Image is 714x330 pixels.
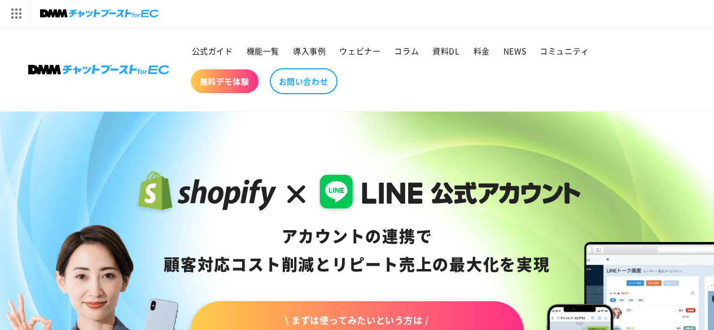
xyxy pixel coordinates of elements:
a: 公式ガイド [185,39,240,63]
span: 公式ガイド [192,46,233,56]
a: コラム [387,39,426,63]
span: 料金 [474,46,490,56]
span: コミュニティ [540,46,589,56]
span: 機能一覧 [247,46,279,56]
a: 資料DL [426,39,466,63]
img: サービス [2,2,30,25]
a: お問い合わせ [270,68,338,94]
a: 機能一覧 [240,39,286,63]
span: 導入事例 [293,46,326,56]
a: 無料デモ体験 [191,69,259,93]
img: 株式会社DMM Boost [28,65,169,74]
span: コラム [394,46,419,56]
span: \ まずは使ってみたいという方は / [224,314,489,326]
a: ウェビナー [332,39,387,63]
span: 資料DL [432,46,459,56]
img: チャットブーストforEC [40,6,159,21]
span: お問い合わせ [279,76,328,86]
a: 料金 [467,39,497,63]
a: NEWS [497,39,533,63]
div: アカウントの連携で 顧客対応コスト削減と リピート売上の 最大化を実現 [133,222,581,279]
span: 無料デモ体験 [200,76,249,86]
span: ウェビナー [339,46,380,56]
span: NEWS [503,46,526,56]
a: 導入事例 [286,39,332,63]
a: コミュニティ [533,39,596,63]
